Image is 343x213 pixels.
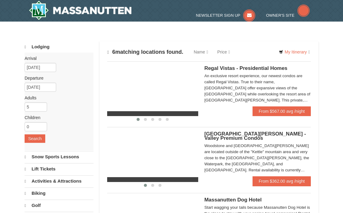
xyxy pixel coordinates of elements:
[25,55,89,61] label: Arrival
[275,47,314,57] a: My Itinerary
[25,187,93,199] a: Biking
[204,143,311,173] div: Woodstone and [GEOGRAPHIC_DATA][PERSON_NAME] are located outside of the "Kettle" mountain area an...
[25,200,93,211] a: Golf
[253,106,311,116] a: From $567.00 avg /night
[204,197,262,203] span: Massanutten Dog Hotel
[25,163,93,175] a: Lift Tickets
[266,13,294,18] span: Owner's Site
[196,13,240,18] span: Newsletter Sign Up
[204,73,311,103] div: An exclusive resort experience, our newest condos are called Regal Vistas. True to their name, [G...
[213,46,235,58] a: Price
[25,175,93,187] a: Activities & Attractions
[25,75,89,81] label: Departure
[25,95,89,101] label: Adults
[189,46,212,58] a: Name
[25,41,93,53] a: Lodging
[196,13,256,18] a: Newsletter Sign Up
[29,1,131,20] a: Massanutten Resort
[266,13,310,18] a: Owner's Site
[204,65,287,71] span: Regal Vistas - Presidential Homes
[25,134,45,143] button: Search
[29,1,131,20] img: Massanutten Resort Logo
[25,151,93,163] a: Snow Sports Lessons
[253,176,311,186] a: From $362.00 avg /night
[25,115,89,121] label: Children
[204,131,306,141] span: [GEOGRAPHIC_DATA][PERSON_NAME] - Valley Premium Condos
